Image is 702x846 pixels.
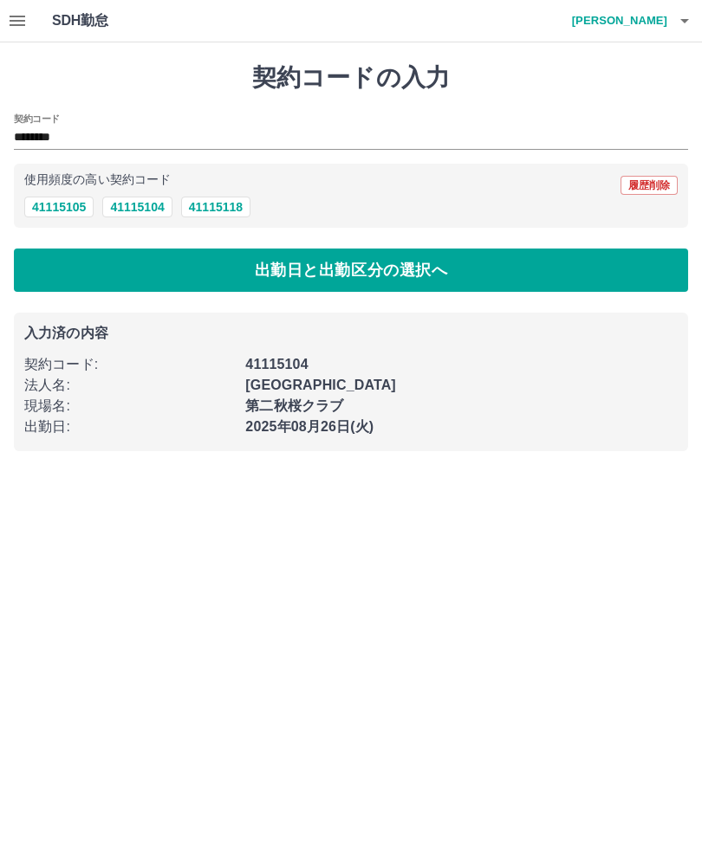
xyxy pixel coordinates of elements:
b: [GEOGRAPHIC_DATA] [245,378,396,392]
p: 使用頻度の高い契約コード [24,174,171,186]
p: 現場名 : [24,396,235,417]
p: 入力済の内容 [24,326,678,340]
h1: 契約コードの入力 [14,63,688,93]
p: 契約コード : [24,354,235,375]
b: 2025年08月26日(火) [245,419,374,434]
button: 履歴削除 [621,176,678,195]
p: 法人名 : [24,375,235,396]
button: 出勤日と出勤区分の選択へ [14,249,688,292]
p: 出勤日 : [24,417,235,437]
h2: 契約コード [14,112,60,126]
button: 41115105 [24,197,94,217]
b: 41115104 [245,357,308,371]
button: 41115118 [181,197,250,217]
button: 41115104 [102,197,172,217]
b: 第二秋桜クラブ [245,398,343,413]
